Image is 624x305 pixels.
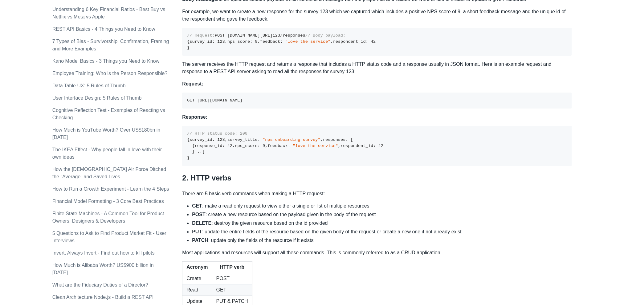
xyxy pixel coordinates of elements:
[182,284,212,295] td: Read
[371,39,376,44] span: 42
[338,144,341,148] span: ,
[285,39,330,44] span: "love the service"
[378,144,383,148] span: 42
[52,71,168,76] a: Employee Training: Who is the Person Responsible?
[227,144,232,148] span: 42
[52,58,159,64] a: Kano Model Basics - 3 Things you Need to Know
[212,284,252,295] td: GET
[182,81,203,86] strong: Request:
[182,8,572,23] p: For example, we want to create a new response for the survey 123 which we captured which includes...
[258,39,260,44] span: ,
[305,33,346,38] span: // Body payload:
[217,39,225,44] span: 123
[192,220,211,226] strong: DELETE
[280,39,283,44] span: :
[293,144,338,148] span: "love the service"
[212,261,252,273] th: HTTP verb
[225,137,227,142] span: ,
[288,144,290,148] span: :
[351,137,353,142] span: [
[52,295,154,300] a: Clean Architecture Node.js - Build a REST API
[258,137,260,142] span: :
[265,144,267,148] span: ,
[263,144,265,148] span: 9
[192,202,572,210] li: : make a read only request to view either a single or list of multiple resources
[52,282,148,287] a: What are the Fiduciary Duties of a Director?
[192,203,202,208] strong: GET
[192,149,194,154] span: }
[222,144,225,148] span: :
[52,147,162,160] a: The IKEA Effect - Why people fall in love with their own ideas
[187,131,247,136] span: // HTTP status code: 200
[263,137,320,142] span: "nps onboarding survey"
[52,26,155,32] a: REST API Basics - 4 Things you Need to Know
[52,39,169,51] a: 7 Types of Bias - Survivorship, Confirmation, Framing and More Examples
[250,39,252,44] span: :
[192,228,572,236] li: : update the entire fields of the resource based on the given body of the request or create a new...
[52,199,164,204] a: Financial Model Formatting - 3 Core Best Practices
[330,39,333,44] span: ,
[217,137,225,142] span: 123
[187,131,383,160] code: survey_id survey_title responses response_id nps_score feedback respondent_id ...
[258,144,260,148] span: :
[212,39,215,44] span: :
[187,98,242,103] code: GET [URL][DOMAIN_NAME]
[192,144,194,148] span: {
[212,137,215,142] span: :
[373,144,376,148] span: :
[225,39,227,44] span: ,
[187,33,376,50] code: POST [DOMAIN_NAME][URL] /responses survey_id nps_score feedback respondent_id
[187,137,190,142] span: {
[192,238,208,243] strong: PATCH
[52,250,155,255] a: Invert, Always Invert - Find out how to kill pilots
[192,220,572,227] li: : destroy the given resource based on the id provided
[52,108,165,120] a: Cognitive Reflection Test - Examples of Reacting vs Checking
[52,186,169,192] a: How to Run a Growth Experiment - Learn the 4 Steps
[187,46,190,50] span: }
[255,39,257,44] span: 9
[52,211,164,224] a: Finite State Machines - A Common Tool for Product Owners, Designers & Developers
[202,149,205,154] span: ]
[320,137,323,142] span: ,
[182,261,212,273] th: Acronym
[182,173,572,185] h2: 2. HTTP verbs
[52,95,142,101] a: User Interface Design: 5 Rules of Thumb
[365,39,368,44] span: :
[52,127,160,140] a: How Much is YouTube Worth? Over US$180bn in [DATE]
[187,156,190,160] span: }
[52,263,154,275] a: How Much is Alibaba Worth? US$900 billion in [DATE]
[232,144,235,148] span: ,
[192,212,206,217] strong: POST
[182,249,572,256] p: Most applications and resources will support all these commands. This is commonly referred to as ...
[52,7,165,19] a: Understanding 6 Key Financial Ratios - Best Buy vs Netflix vs Meta vs Apple
[345,137,348,142] span: :
[187,39,190,44] span: {
[192,229,202,234] strong: PUT
[52,167,166,179] a: How the [DEMOGRAPHIC_DATA] Air Force Ditched the "Average" and Saved Lives
[272,33,280,38] span: 123
[192,237,572,244] li: : update only the fields of the resource if it exists
[52,231,166,243] a: 5 Questions to Ask to Find Product Market Fit - User Interviews
[182,273,212,284] td: Create
[212,273,252,284] td: POST
[192,211,572,218] li: : create a new resource based on the payload given in the body of the request
[187,33,215,38] span: // Request:
[182,114,207,120] strong: Response:
[182,61,572,75] p: The server receives the HTTP request and returns a response that includes a HTTP status code and ...
[52,83,126,88] a: Data Table UX: 5 Rules of Thumb
[182,190,572,197] p: There are 5 basic verb commands when making a HTTP request:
